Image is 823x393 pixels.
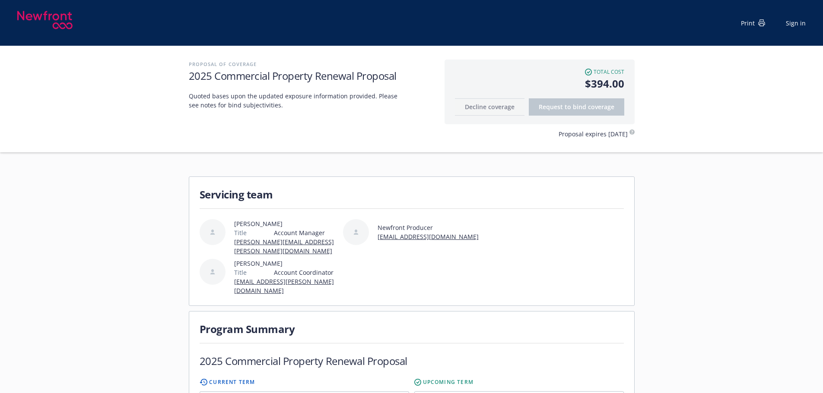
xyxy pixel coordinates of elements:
a: [PERSON_NAME][EMAIL_ADDRESS][PERSON_NAME][DOMAIN_NAME] [234,238,334,255]
span: Title [234,268,247,277]
a: [EMAIL_ADDRESS][DOMAIN_NAME] [378,233,479,241]
h1: 2025 Commercial Property Renewal Proposal [189,69,436,83]
h2: Proposal of coverage [189,60,436,69]
a: [EMAIL_ADDRESS][PERSON_NAME][DOMAIN_NAME] [234,277,334,295]
span: $394.00 [455,76,624,91]
a: Sign in [786,19,806,28]
span: Title [234,228,247,237]
h1: 2025 Commercial Property Renewal Proposal [200,354,407,368]
span: coverage [588,103,614,111]
button: Decline coverage [455,98,524,116]
span: [PERSON_NAME] [234,259,340,268]
span: Current Term [209,378,255,386]
h1: Program Summary [200,322,624,336]
span: Upcoming Term [423,378,474,386]
span: Request to bind [539,103,614,111]
span: Quoted bases upon the updated exposure information provided. Please see notes for bind subjectivi... [189,91,405,110]
span: Decline coverage [465,103,515,111]
span: [PERSON_NAME] [234,219,340,228]
span: Total cost [594,68,624,76]
div: Print [741,19,765,28]
span: Account Manager [274,228,340,237]
button: Request to bindcoverage [529,98,624,116]
span: Newfront Producer [378,223,479,232]
span: Proposal expires [DATE] [559,129,628,138]
h1: Servicing team [200,187,624,201]
span: Account Coordinator [274,268,340,277]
